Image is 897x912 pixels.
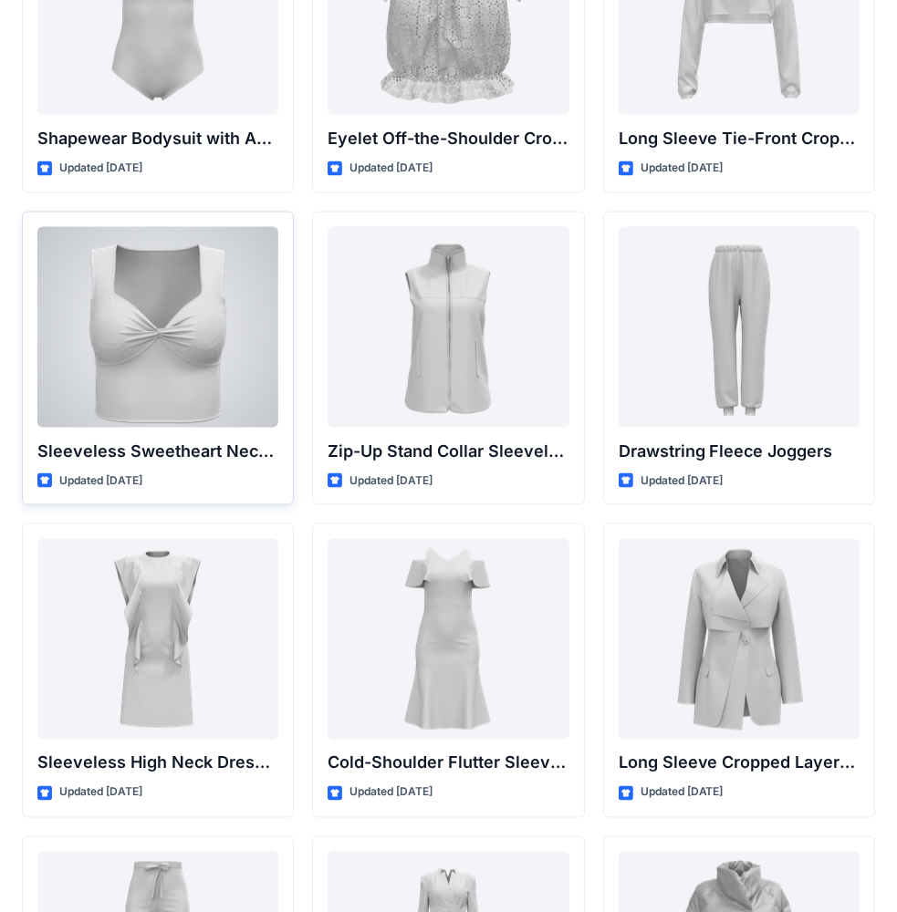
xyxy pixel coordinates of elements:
a: Zip-Up Stand Collar Sleeveless Vest [328,227,568,428]
p: Shapewear Bodysuit with Adjustable Straps [37,126,278,151]
p: Drawstring Fleece Joggers [619,439,860,464]
a: Cold-Shoulder Flutter Sleeve Midi Dress [328,539,568,740]
a: Sleeveless High Neck Dress with Front Ruffle [37,539,278,740]
p: Zip-Up Stand Collar Sleeveless Vest [328,439,568,464]
p: Updated [DATE] [641,159,724,178]
a: Sleeveless Sweetheart Neck Twist-Front Crop Top [37,227,278,428]
p: Long Sleeve Tie-Front Cropped Shrug [619,126,860,151]
p: Updated [DATE] [641,783,724,803]
p: Updated [DATE] [349,783,433,803]
p: Updated [DATE] [349,159,433,178]
p: Updated [DATE] [59,159,142,178]
p: Updated [DATE] [349,472,433,491]
p: Updated [DATE] [641,472,724,491]
p: Updated [DATE] [59,472,142,491]
a: Long Sleeve Cropped Layered Blazer Dress [619,539,860,740]
p: Long Sleeve Cropped Layered Blazer Dress [619,751,860,776]
p: Eyelet Off-the-Shoulder Crop Top with Ruffle Straps [328,126,568,151]
p: Sleeveless High Neck Dress with Front Ruffle [37,751,278,776]
p: Sleeveless Sweetheart Neck Twist-Front Crop Top [37,439,278,464]
p: Cold-Shoulder Flutter Sleeve Midi Dress [328,751,568,776]
p: Updated [DATE] [59,783,142,803]
a: Drawstring Fleece Joggers [619,227,860,428]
